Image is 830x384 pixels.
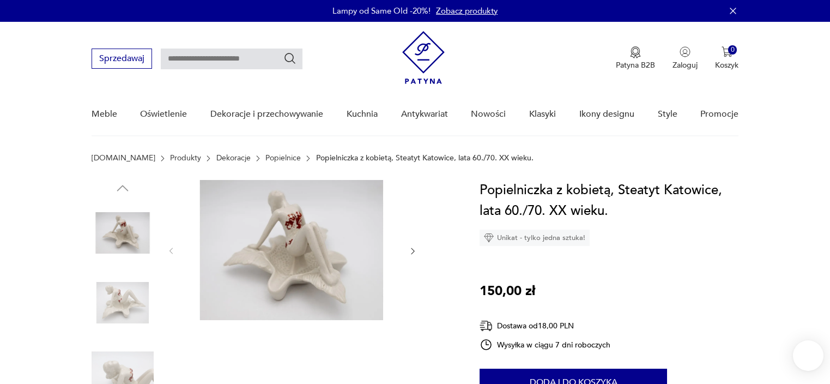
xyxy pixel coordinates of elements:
a: Zobacz produkty [436,5,498,16]
p: Popielniczka z kobietą, Steatyt Katowice, lata 60./70. XX wieku. [316,154,534,163]
a: Dekoracje i przechowywanie [210,93,323,135]
p: 150,00 zł [480,281,535,302]
div: Dostawa od 18,00 PLN [480,319,610,333]
a: Produkty [170,154,201,163]
img: Zdjęcie produktu Popielniczka z kobietą, Steatyt Katowice, lata 60./70. XX wieku. [186,180,397,320]
a: Oświetlenie [140,93,187,135]
p: Lampy od Same Old -20%! [332,5,431,16]
img: Ikona medalu [630,46,641,58]
a: Antykwariat [401,93,448,135]
button: Zaloguj [673,46,698,70]
a: Sprzedawaj [92,56,152,63]
img: Ikona koszyka [722,46,732,57]
button: Patyna B2B [616,46,655,70]
a: [DOMAIN_NAME] [92,154,155,163]
div: Unikat - tylko jedna sztuka! [480,230,590,246]
img: Zdjęcie produktu Popielniczka z kobietą, Steatyt Katowice, lata 60./70. XX wieku. [92,272,154,334]
a: Popielnice [265,154,301,163]
a: Promocje [700,93,738,135]
button: 0Koszyk [715,46,738,70]
img: Ikona dostawy [480,319,493,333]
h1: Popielniczka z kobietą, Steatyt Katowice, lata 60./70. XX wieku. [480,180,738,221]
a: Dekoracje [216,154,251,163]
a: Klasyki [529,93,556,135]
img: Zdjęcie produktu Popielniczka z kobietą, Steatyt Katowice, lata 60./70. XX wieku. [92,202,154,264]
button: Szukaj [283,52,296,65]
a: Meble [92,93,117,135]
a: Style [658,93,677,135]
div: 0 [728,45,737,55]
div: Wysyłka w ciągu 7 dni roboczych [480,338,610,351]
img: Ikonka użytkownika [680,46,690,57]
button: Sprzedawaj [92,49,152,69]
p: Koszyk [715,60,738,70]
a: Kuchnia [347,93,378,135]
a: Nowości [471,93,506,135]
a: Ikona medaluPatyna B2B [616,46,655,70]
iframe: Smartsupp widget button [793,340,823,371]
a: Ikony designu [579,93,634,135]
img: Patyna - sklep z meblami i dekoracjami vintage [402,31,445,84]
p: Zaloguj [673,60,698,70]
p: Patyna B2B [616,60,655,70]
img: Ikona diamentu [484,233,494,243]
